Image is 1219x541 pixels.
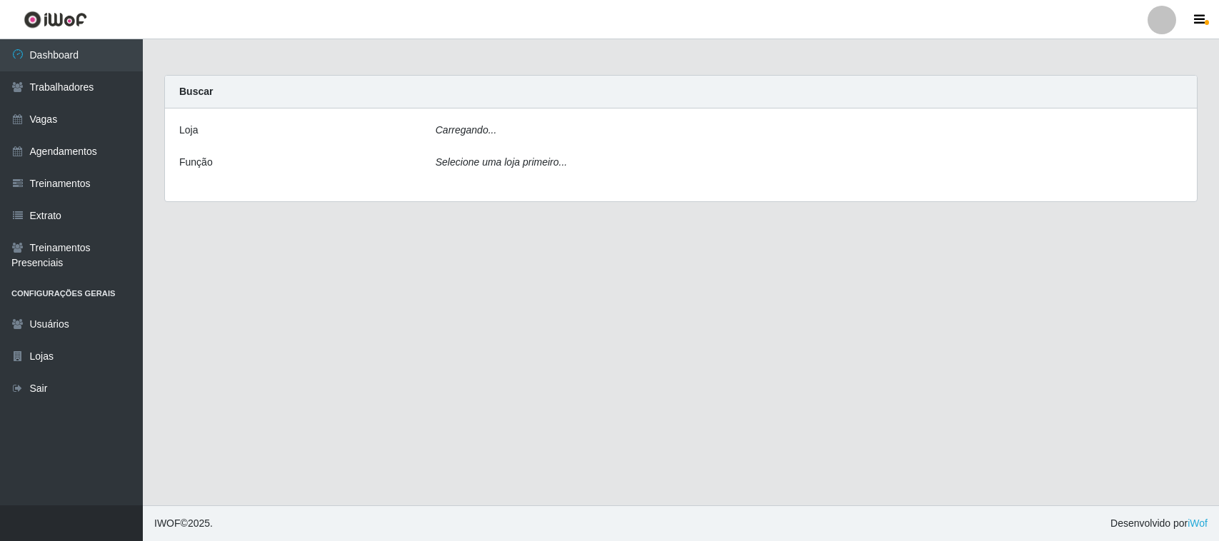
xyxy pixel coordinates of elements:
img: CoreUI Logo [24,11,87,29]
span: IWOF [154,517,181,529]
a: iWof [1188,517,1208,529]
span: Desenvolvido por [1110,516,1208,531]
i: Selecione uma loja primeiro... [436,156,567,168]
label: Loja [179,123,198,138]
span: © 2025 . [154,516,213,531]
i: Carregando... [436,124,497,136]
strong: Buscar [179,86,213,97]
label: Função [179,155,213,170]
